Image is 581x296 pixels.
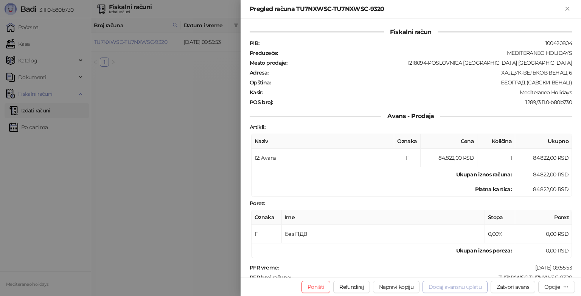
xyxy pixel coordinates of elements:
td: Г [394,149,421,167]
button: Dodaj avansnu uplatu [423,281,488,293]
th: Oznaka [394,134,421,149]
strong: Preduzeće : [250,50,278,56]
td: Без ПДВ [282,225,485,243]
td: 84.822,00 RSD [421,149,477,167]
span: Fiskalni račun [384,28,437,36]
strong: Artikli : [250,124,265,131]
td: 0,00% [485,225,515,243]
td: 0,00 RSD [515,243,572,258]
strong: Ukupan iznos računa : [456,171,512,178]
button: Zatvori avans [491,281,535,293]
strong: PFR vreme : [250,264,279,271]
button: Opcije [538,281,575,293]
strong: Ukupan iznos poreza: [456,247,512,254]
td: Г [252,225,282,243]
td: 0,00 RSD [515,225,572,243]
td: 84.822,00 RSD [515,182,572,197]
div: TU7NXWSC-TU7NXWSC-9320 [292,274,573,281]
strong: Platna kartica : [475,186,512,193]
div: 1289/3.11.0-b80b730 [273,99,573,106]
strong: PIB : [250,40,259,47]
div: Opcije [544,284,560,290]
th: Cena [421,134,477,149]
button: Napravi kopiju [373,281,419,293]
td: 84.822,00 RSD [515,167,572,182]
strong: Mesto prodaje : [250,59,287,66]
div: [DATE] 09:55:53 [280,264,573,271]
div: 100420804 [260,40,573,47]
strong: Opština : [250,79,271,86]
td: 1 [477,149,515,167]
th: Oznaka [252,210,282,225]
div: Pregled računa TU7NXWSC-TU7NXWSC-9320 [250,5,563,14]
div: Mediteraneo Holidays [264,89,573,96]
strong: Porez : [250,200,265,207]
strong: PFR broj računa : [250,274,291,281]
th: Stopa [485,210,515,225]
div: БЕОГРАД (САВСКИ ВЕНАЦ) [272,79,573,86]
th: Ukupno [515,134,572,149]
th: Ime [282,210,485,225]
button: Zatvori [563,5,572,14]
strong: POS broj : [250,99,273,106]
strong: Kasir : [250,89,263,96]
th: Naziv [252,134,394,149]
span: Napravi kopiju [379,284,413,290]
div: 1218094-POSLOVNICA [GEOGRAPHIC_DATA] [GEOGRAPHIC_DATA] [288,59,573,66]
div: ХАЈДУК-ВЕЉКОВ ВЕНАЦ 6 [269,69,573,76]
td: 12: Avans [252,149,394,167]
td: 84.822,00 RSD [515,149,572,167]
span: Avans - Prodaja [381,112,440,120]
th: Porez [515,210,572,225]
button: Poništi [301,281,331,293]
button: Refundiraj [333,281,370,293]
div: MEDITERANEO HOLIDAYS [279,50,573,56]
strong: Adresa : [250,69,269,76]
th: Količina [477,134,515,149]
